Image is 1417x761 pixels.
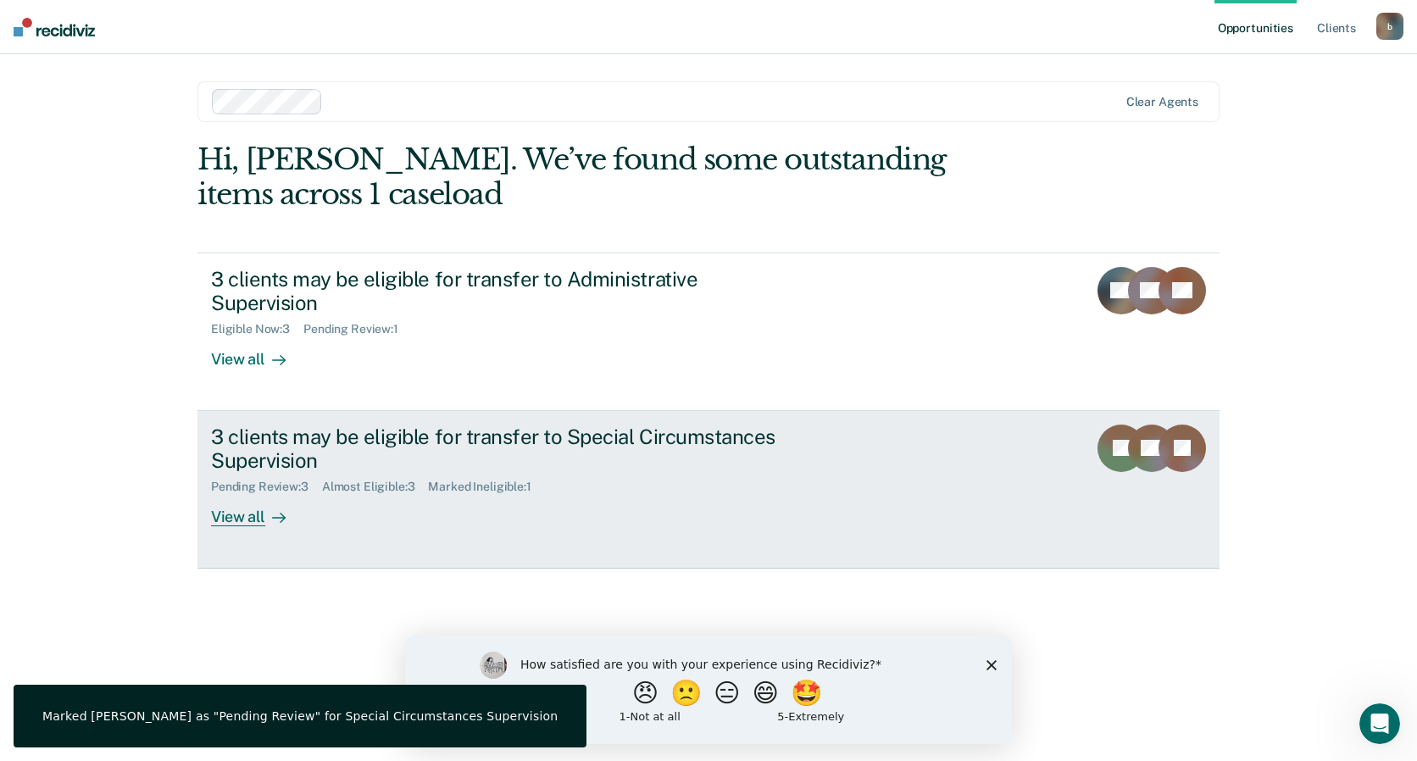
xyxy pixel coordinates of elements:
[405,635,1012,744] iframe: Survey by Kim from Recidiviz
[42,708,558,724] div: Marked [PERSON_NAME] as "Pending Review" for Special Circumstances Supervision
[211,494,306,527] div: View all
[211,480,322,494] div: Pending Review : 3
[197,411,1220,569] a: 3 clients may be eligible for transfer to Special Circumstances SupervisionPending Review:3Almost...
[1126,95,1198,109] div: Clear agents
[428,480,544,494] div: Marked Ineligible : 1
[322,480,429,494] div: Almost Eligible : 3
[211,322,303,336] div: Eligible Now : 3
[211,336,306,369] div: View all
[14,18,95,36] img: Recidiviz
[197,142,1015,212] div: Hi, [PERSON_NAME]. We’ve found some outstanding items across 1 caseload
[211,425,806,474] div: 3 clients may be eligible for transfer to Special Circumstances Supervision
[197,253,1220,411] a: 3 clients may be eligible for transfer to Administrative SupervisionEligible Now:3Pending Review:...
[303,322,412,336] div: Pending Review : 1
[1359,703,1400,744] iframe: Intercom live chat
[1376,13,1403,40] button: b
[211,267,806,316] div: 3 clients may be eligible for transfer to Administrative Supervision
